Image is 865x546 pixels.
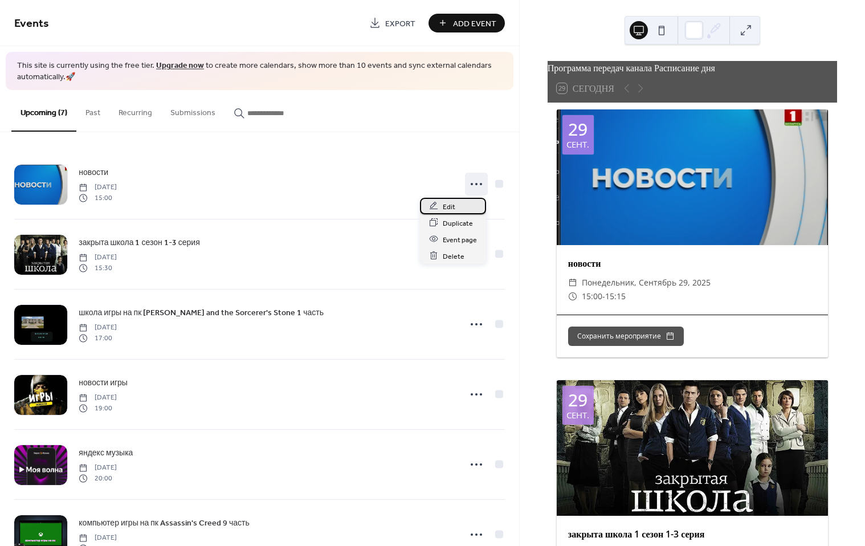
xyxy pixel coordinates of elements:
a: закрыта школа 1 сезон 1-3 серия [79,236,199,249]
span: 20:00 [79,473,117,483]
span: 19:00 [79,403,117,413]
a: Upgrade now [156,58,204,74]
span: [DATE] [79,393,117,403]
div: ​ [568,276,577,290]
button: Upcoming (7) [11,90,76,132]
a: Export [361,14,424,32]
div: ​ [568,290,577,303]
span: школа игры на пк [PERSON_NAME] and the Sorcerer's Stone 1 часть [79,307,324,319]
span: Duplicate [443,217,473,229]
span: [DATE] [79,463,117,473]
span: Events [14,13,49,35]
span: Edit [443,201,455,213]
a: школа игры на пк [PERSON_NAME] and the Sorcerer's Stone 1 часть [79,306,324,319]
button: Past [76,90,109,131]
span: 15:00 [582,290,602,303]
div: новости [557,256,828,270]
span: Event page [443,234,477,246]
span: [DATE] [79,252,117,263]
div: сент. [566,140,589,149]
button: Recurring [109,90,161,131]
div: 29 [568,121,587,138]
a: компьютер игры на пк Assassin's Creed 9 часть [79,516,249,529]
span: понедельник, сентябрь 29, 2025 [582,276,711,290]
a: новости игры [79,376,128,389]
span: 17:00 [79,333,117,343]
span: Delete [443,250,464,262]
span: закрыта школа 1 сезон 1-3 серия [79,237,199,249]
button: Add Event [429,14,505,32]
button: Сохранить мероприятие [568,327,684,346]
span: компьютер игры на пк Assassin's Creed 9 часть [79,518,249,529]
div: сент. [566,411,589,419]
span: [DATE] [79,182,117,193]
span: [DATE] [79,323,117,333]
span: новости [79,167,108,179]
span: This site is currently using the free tier. to create more calendars, show more than 10 events an... [17,60,502,83]
div: Программа передач канала Расписание дня [548,61,837,75]
span: яндекс музыка [79,447,133,459]
span: 15:15 [605,290,626,303]
a: новости [79,166,108,179]
span: - [602,290,605,303]
button: Submissions [161,90,225,131]
span: новости игры [79,377,128,389]
span: [DATE] [79,533,117,543]
div: закрыта школа 1 сезон 1-3 серия [557,527,828,541]
span: Export [385,18,415,30]
div: 29 [568,392,587,409]
span: Add Event [453,18,496,30]
span: 15:00 [79,193,117,203]
a: яндекс музыка [79,446,133,459]
span: 15:30 [79,263,117,273]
